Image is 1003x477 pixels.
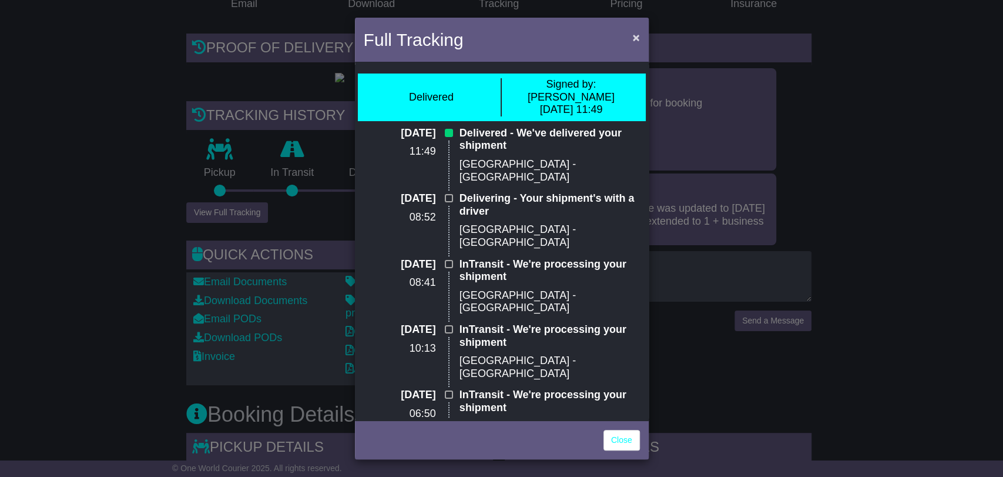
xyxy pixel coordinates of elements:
span: × [632,31,639,44]
p: 10:13 [364,342,436,355]
p: Delivering - Your shipment's with a driver [459,192,640,218]
p: [DATE] [364,258,436,271]
p: [DATE] [364,323,436,336]
p: InTransit - We're processing your shipment [459,323,640,349]
p: 08:52 [364,211,436,224]
p: [GEOGRAPHIC_DATA] - [GEOGRAPHIC_DATA] [459,224,640,249]
p: InTransit - We're processing your shipment [459,258,640,283]
p: 11:49 [364,145,436,158]
span: Signed by: [546,78,596,90]
button: Close [626,25,645,49]
p: Delivered - We've delivered your shipment [459,127,640,152]
p: [GEOGRAPHIC_DATA] - [GEOGRAPHIC_DATA] [459,355,640,380]
h4: Full Tracking [364,26,464,53]
p: [DATE] [364,192,436,205]
p: [GEOGRAPHIC_DATA] - [GEOGRAPHIC_DATA] [459,158,640,184]
p: 08:41 [364,276,436,289]
p: [DATE] [364,389,436,402]
div: Delivered [409,91,454,104]
p: [DATE] [364,127,436,140]
a: Close [603,430,640,451]
p: InTransit - We're processing your shipment [459,389,640,414]
div: [PERSON_NAME] [DATE] 11:49 [508,78,635,116]
p: [GEOGRAPHIC_DATA] - [GEOGRAPHIC_DATA] [459,289,640,315]
p: 06:50 [364,408,436,421]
